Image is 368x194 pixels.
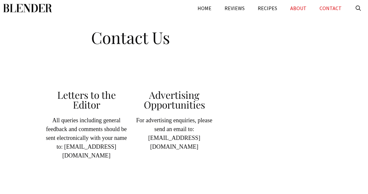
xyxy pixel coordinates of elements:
h1: Contact Us [5,23,256,49]
p: All queries including general feedback and comments should be sent electronically with your name ... [46,116,127,160]
p: For advertising enquiries, please send an email to: [EMAIL_ADDRESS][DOMAIN_NAME] [134,116,215,151]
h2: Advertising Opportunities [134,90,215,110]
h2: Letters to the Editor [46,90,127,110]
